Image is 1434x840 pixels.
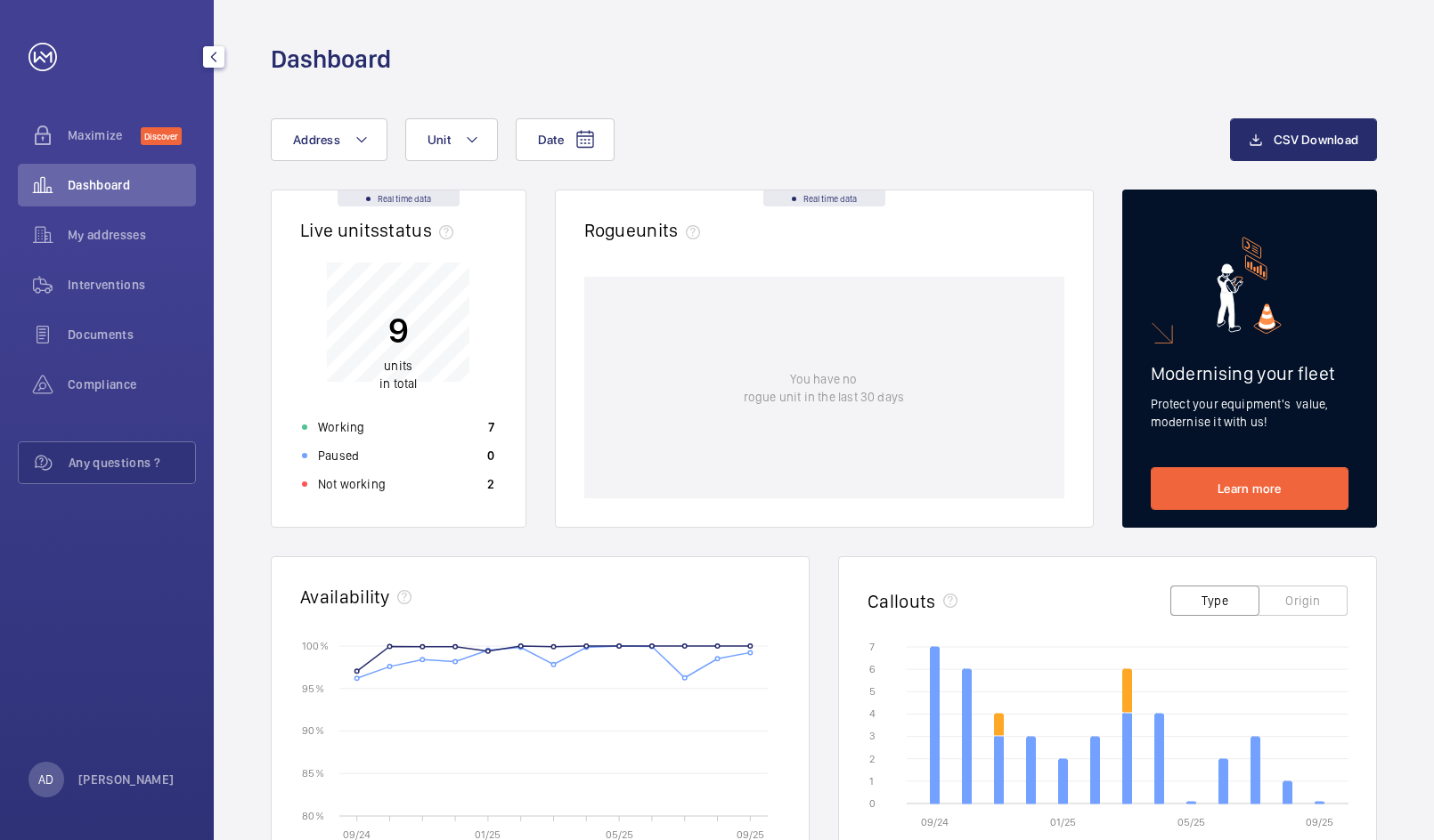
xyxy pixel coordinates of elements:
p: AD [38,771,53,788]
text: 85 % [302,767,324,779]
span: Address [293,133,340,147]
text: 95 % [302,682,324,694]
p: 0 [487,447,494,464]
text: 01/25 [1050,816,1076,828]
text: 7 [869,641,875,653]
p: [PERSON_NAME] [78,771,175,788]
button: Unit [405,118,498,161]
span: Discover [141,127,182,145]
h2: Rogue [584,219,707,241]
p: in total [379,357,417,392]
div: Real time data [763,190,885,206]
h1: Dashboard [271,43,391,76]
text: 09/25 [1306,816,1333,828]
p: Not working [318,475,386,493]
button: Type [1170,586,1259,616]
p: Protect your equipment's value, modernise it with us! [1151,395,1349,431]
p: Working [318,418,364,436]
span: Any questions ? [69,454,195,472]
span: status [379,219,460,241]
h2: Availability [300,586,390,608]
button: Origin [1259,586,1348,616]
text: 09/24 [921,816,949,828]
h2: Modernising your fleet [1151,362,1349,384]
p: 9 [379,308,417,352]
text: 4 [869,707,876,720]
span: Interventions [68,276,196,294]
text: 90 % [302,724,324,737]
text: 100 % [302,639,329,651]
span: units [636,219,707,241]
p: Paused [318,447,359,464]
div: Real time data [338,190,460,206]
p: 7 [488,418,494,436]
span: Compliance [68,376,196,393]
button: Date [516,118,615,161]
h2: Live units [300,219,460,241]
span: Maximize [68,126,141,144]
button: CSV Download [1230,118,1377,161]
text: 3 [869,730,876,742]
text: 6 [869,663,876,675]
span: CSV Download [1274,133,1358,147]
text: 80 % [302,809,324,821]
button: Address [271,118,387,161]
span: Unit [428,133,451,147]
text: 1 [869,775,874,787]
text: 0 [869,797,876,810]
a: Learn more [1151,467,1349,510]
text: 2 [869,753,875,765]
text: 5 [869,685,876,698]
img: marketing-card.svg [1217,237,1282,334]
text: 05/25 [1177,816,1205,828]
h2: Callouts [868,590,936,612]
p: You have no rogue unit in the last 30 days [744,370,904,406]
span: Date [538,133,564,147]
span: Documents [68,326,196,343]
span: My addresses [68,226,196,244]
span: units [384,359,412,373]
p: 2 [487,475,494,493]
span: Dashboard [68,176,196,194]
